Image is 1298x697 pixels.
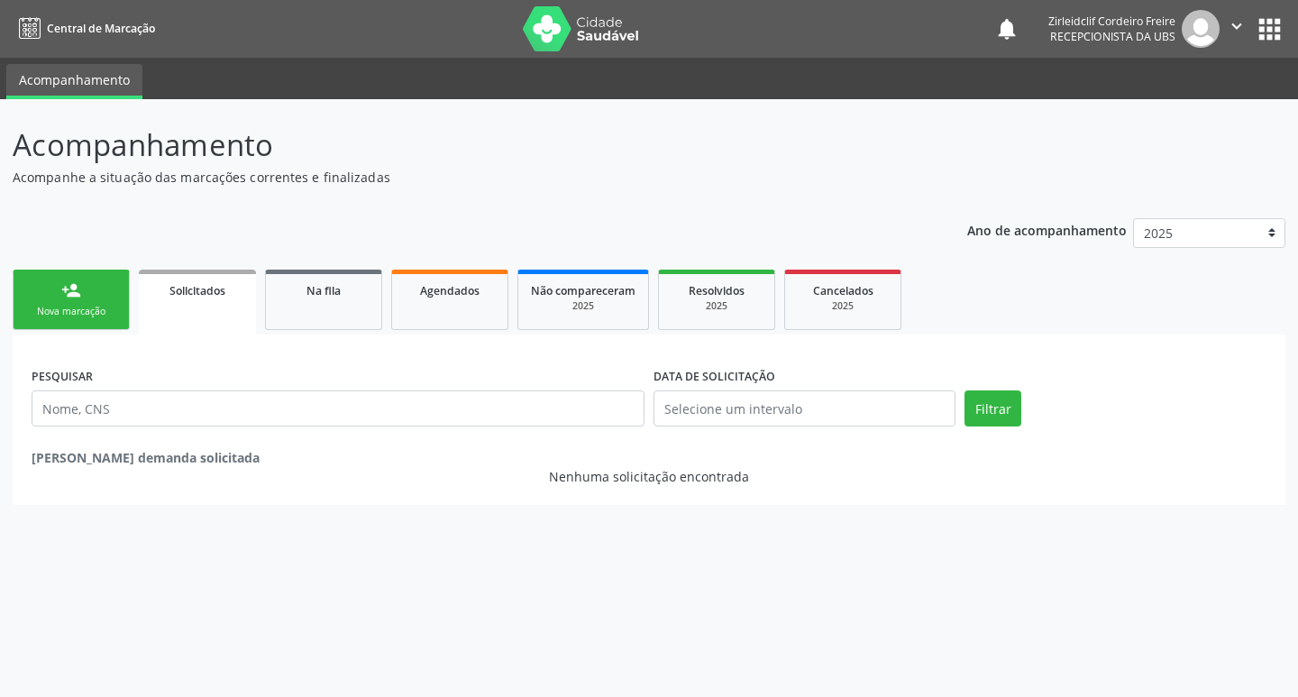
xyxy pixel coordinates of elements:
[531,283,635,298] span: Não compareceram
[420,283,480,298] span: Agendados
[169,283,225,298] span: Solicitados
[61,280,81,300] div: person_add
[654,390,955,426] input: Selecione um intervalo
[672,299,762,313] div: 2025
[306,283,341,298] span: Na fila
[1254,14,1285,45] button: apps
[1227,16,1247,36] i: 
[964,390,1021,426] button: Filtrar
[1048,14,1175,29] div: Zirleidclif Cordeiro Freire
[47,21,155,36] span: Central de Marcação
[813,283,873,298] span: Cancelados
[32,390,644,426] input: Nome, CNS
[13,123,903,168] p: Acompanhamento
[1182,10,1220,48] img: img
[13,168,903,187] p: Acompanhe a situação das marcações correntes e finalizadas
[32,467,1266,486] div: Nenhuma solicitação encontrada
[1220,10,1254,48] button: 
[798,299,888,313] div: 2025
[32,449,260,466] strong: [PERSON_NAME] demanda solicitada
[26,305,116,318] div: Nova marcação
[32,362,93,390] label: PESQUISAR
[1050,29,1175,44] span: Recepcionista da UBS
[967,218,1127,241] p: Ano de acompanhamento
[6,64,142,99] a: Acompanhamento
[531,299,635,313] div: 2025
[994,16,1019,41] button: notifications
[13,14,155,43] a: Central de Marcação
[654,362,775,390] label: DATA DE SOLICITAÇÃO
[689,283,745,298] span: Resolvidos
